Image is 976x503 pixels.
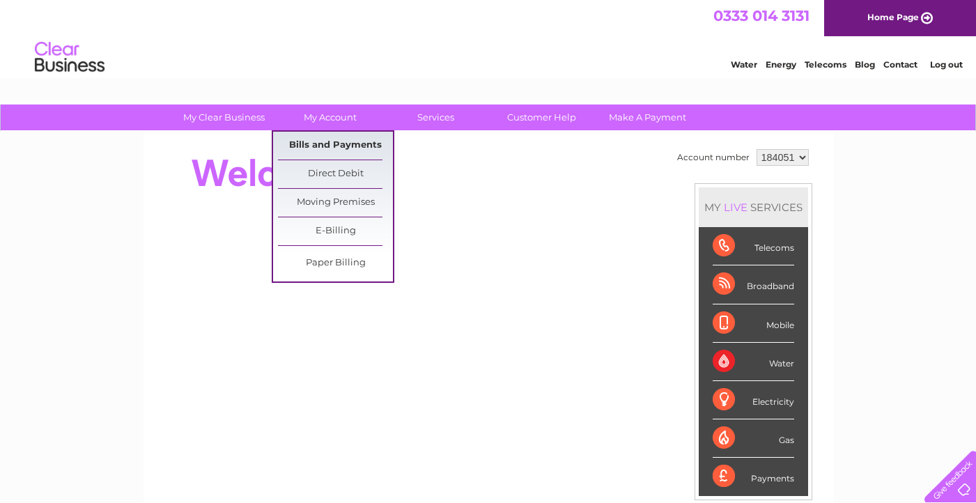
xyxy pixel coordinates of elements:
a: Services [378,105,493,130]
div: Gas [713,419,794,458]
img: logo.png [34,36,105,79]
div: MY SERVICES [699,187,808,227]
a: 0333 014 3131 [713,7,810,24]
a: Paper Billing [278,249,393,277]
a: Customer Help [484,105,599,130]
a: Water [731,59,757,70]
a: Blog [855,59,875,70]
div: Water [713,343,794,381]
div: Electricity [713,381,794,419]
a: Direct Debit [278,160,393,188]
div: Broadband [713,265,794,304]
div: Clear Business is a trading name of Verastar Limited (registered in [GEOGRAPHIC_DATA] No. 3667643... [160,8,818,68]
div: Mobile [713,304,794,343]
a: Log out [930,59,963,70]
a: My Account [272,105,387,130]
a: Energy [766,59,796,70]
div: Telecoms [713,227,794,265]
a: Make A Payment [590,105,705,130]
div: LIVE [721,201,750,214]
a: Moving Premises [278,189,393,217]
a: Telecoms [805,59,846,70]
div: Payments [713,458,794,495]
td: Account number [674,146,753,169]
a: Contact [883,59,917,70]
a: E-Billing [278,217,393,245]
a: My Clear Business [166,105,281,130]
a: Bills and Payments [278,132,393,160]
